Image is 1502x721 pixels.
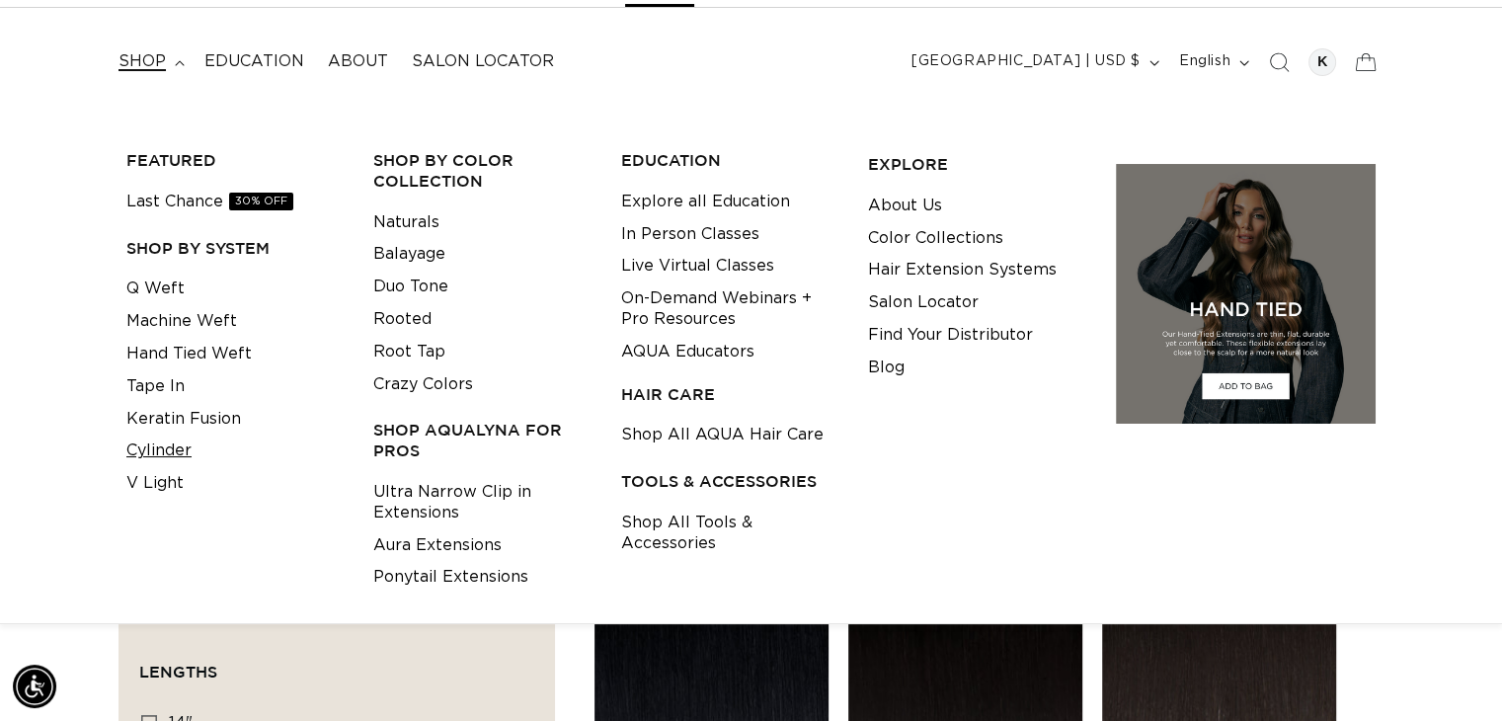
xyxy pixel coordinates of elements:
a: Salon Locator [868,286,979,319]
a: In Person Classes [621,218,759,251]
div: Accessibility Menu [13,665,56,708]
a: On-Demand Webinars + Pro Resources [621,282,837,336]
a: Machine Weft [126,305,237,338]
a: Hand Tied Weft [126,338,252,370]
a: Blog [868,352,905,384]
a: Color Collections [868,222,1003,255]
a: Q Weft [126,273,185,305]
span: English [1179,51,1230,72]
h3: EDUCATION [621,150,837,171]
a: About Us [868,190,942,222]
a: Salon Locator [400,40,566,84]
a: Duo Tone [373,271,448,303]
a: Crazy Colors [373,368,473,401]
a: Hair Extension Systems [868,254,1057,286]
a: Shop All AQUA Hair Care [621,419,824,451]
a: Aura Extensions [373,529,502,562]
a: Last Chance30% OFF [126,186,293,218]
a: Find Your Distributor [868,319,1033,352]
button: [GEOGRAPHIC_DATA] | USD $ [900,43,1167,81]
h3: FEATURED [126,150,343,171]
summary: Search [1257,40,1301,84]
a: Naturals [373,206,439,239]
a: Root Tap [373,336,445,368]
a: Balayage [373,238,445,271]
h3: Shop AquaLyna for Pros [373,420,590,461]
a: AQUA Educators [621,336,754,368]
a: Ultra Narrow Clip in Extensions [373,476,590,529]
summary: shop [107,40,193,84]
span: shop [119,51,166,72]
iframe: Chat Widget [1403,626,1502,721]
summary: Lengths (0 selected) [139,628,534,699]
a: Rooted [373,303,432,336]
span: Lengths [139,663,217,681]
h3: EXPLORE [868,154,1084,175]
a: Tape In [126,370,185,403]
span: Salon Locator [412,51,554,72]
a: Cylinder [126,435,192,467]
h3: SHOP BY SYSTEM [126,238,343,259]
span: 30% OFF [229,193,293,210]
a: Education [193,40,316,84]
a: Shop All Tools & Accessories [621,507,837,560]
a: Ponytail Extensions [373,561,528,594]
a: Explore all Education [621,186,790,218]
h3: TOOLS & ACCESSORIES [621,471,837,492]
span: [GEOGRAPHIC_DATA] | USD $ [911,51,1141,72]
h3: Shop by Color Collection [373,150,590,192]
a: Live Virtual Classes [621,250,774,282]
span: Education [204,51,304,72]
a: About [316,40,400,84]
a: V Light [126,467,184,500]
span: About [328,51,388,72]
button: English [1167,43,1257,81]
h3: HAIR CARE [621,384,837,405]
a: Keratin Fusion [126,403,241,436]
